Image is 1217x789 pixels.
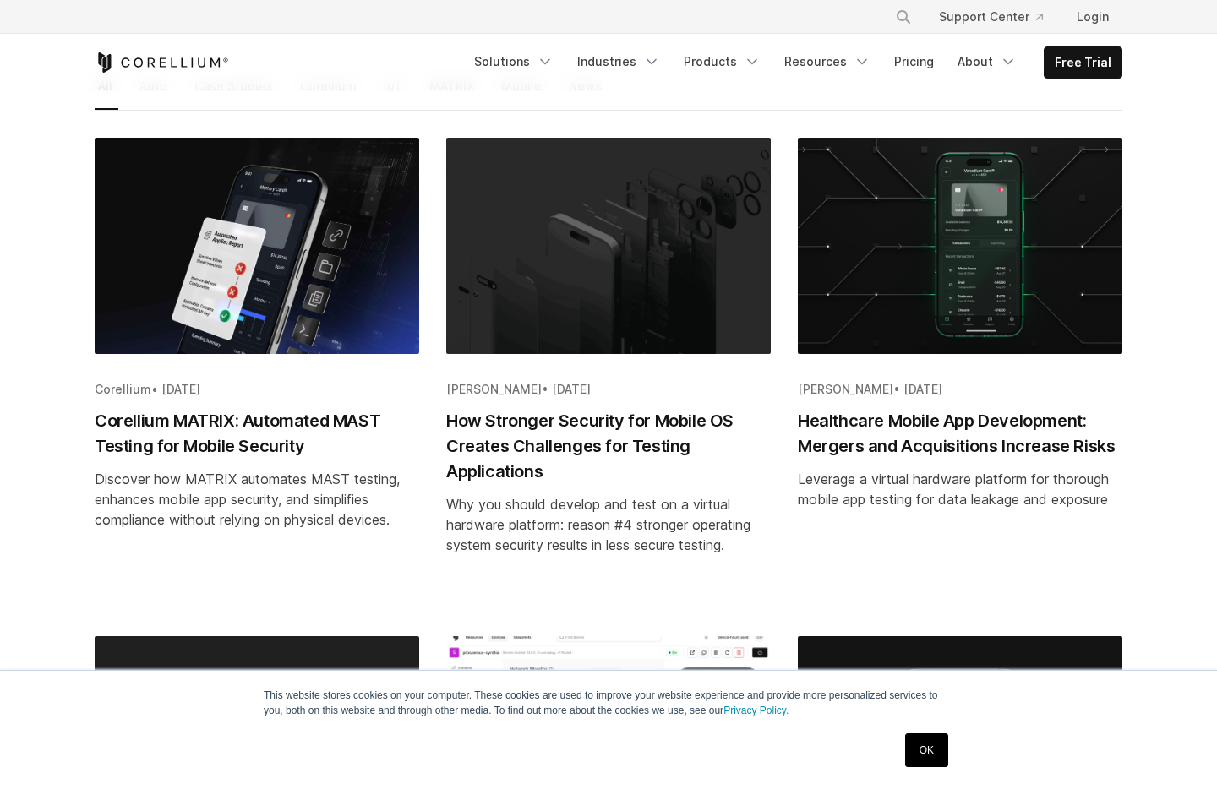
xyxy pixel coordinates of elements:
a: Auto [136,74,173,110]
a: Corellium Home [95,52,229,73]
a: Corellium [297,74,363,110]
a: All [95,74,118,110]
h2: Healthcare Mobile App Development: Mergers and Acquisitions Increase Risks [798,408,1122,459]
div: Why you should develop and test on a virtual hardware platform: reason #4 stronger operating syst... [446,494,771,555]
div: Navigation Menu [875,2,1122,32]
a: Blog post summary: How Stronger Security for Mobile OS Creates Challenges for Testing Applications [446,138,771,609]
a: Blog post summary: Corellium MATRIX: Automated MAST Testing for Mobile Security [95,138,419,609]
a: Case Studies [191,74,279,110]
a: Products [674,46,771,77]
h2: Corellium MATRIX: Automated MAST Testing for Mobile Security [95,408,419,459]
img: Corellium MATRIX: Automated MAST Testing for Mobile Security [95,138,419,354]
a: IoT [380,74,408,110]
a: Login [1063,2,1122,32]
a: Support Center [925,2,1056,32]
a: Resources [774,46,881,77]
a: News [565,74,608,110]
div: Navigation Menu [464,46,1122,79]
div: Leverage a virtual hardware platform for thorough mobile app testing for data leakage and exposure [798,469,1122,509]
span: [PERSON_NAME] [446,382,542,396]
div: • [95,381,419,398]
a: Mobile [498,74,548,110]
div: Discover how MATRIX automates MAST testing, enhances mobile app security, and simplifies complian... [95,469,419,530]
span: Corellium [95,382,151,396]
a: Privacy Policy. [723,705,789,716]
button: Search [888,2,919,32]
span: [DATE] [552,382,591,396]
a: Blog post summary: Healthcare Mobile App Development: Mergers and Acquisitions Increase Risks [798,138,1122,609]
div: • [798,381,1122,398]
span: [DATE] [161,382,200,396]
p: This website stores cookies on your computer. These cookies are used to improve your website expe... [264,688,953,718]
span: [PERSON_NAME] [798,382,893,396]
a: OK [905,733,948,767]
img: How Stronger Security for Mobile OS Creates Challenges for Testing Applications [446,138,771,354]
a: Solutions [464,46,564,77]
h2: How Stronger Security for Mobile OS Creates Challenges for Testing Applications [446,408,771,484]
div: • [446,381,771,398]
img: Healthcare Mobile App Development: Mergers and Acquisitions Increase Risks [798,138,1122,354]
a: Industries [567,46,670,77]
a: Free Trial [1045,47,1121,78]
span: [DATE] [903,382,942,396]
a: About [947,46,1027,77]
a: Pricing [884,46,944,77]
a: MATRIX [426,74,480,110]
